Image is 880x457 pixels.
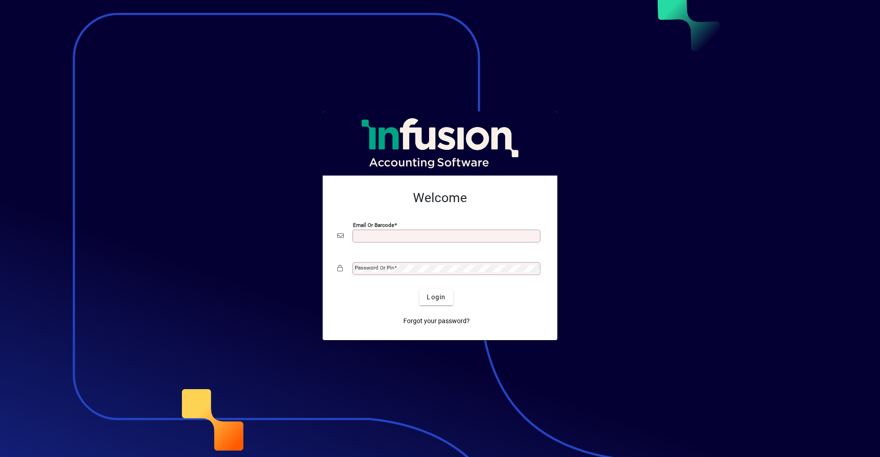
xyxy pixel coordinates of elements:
[403,316,470,326] span: Forgot your password?
[427,292,445,302] span: Login
[419,289,453,305] button: Login
[400,313,473,329] a: Forgot your password?
[337,190,543,206] h2: Welcome
[353,222,394,228] mat-label: Email or Barcode
[355,264,394,271] mat-label: Password or Pin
